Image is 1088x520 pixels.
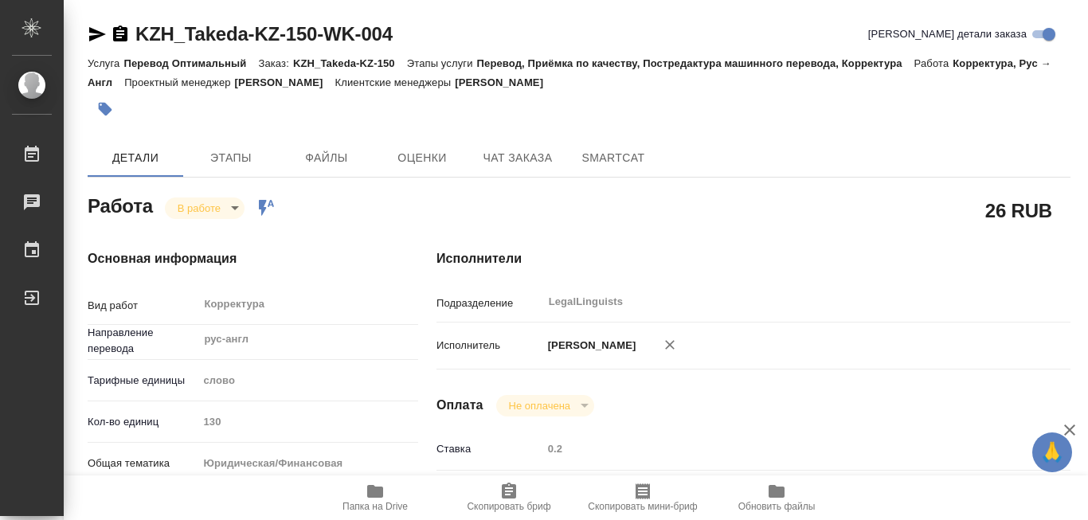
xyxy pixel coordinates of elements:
[436,396,483,415] h4: Оплата
[477,57,914,69] p: Перевод, Приёмка по качеству, Постредактура машинного перевода, Корректура
[914,57,953,69] p: Работа
[198,410,418,433] input: Пустое поле
[88,325,198,357] p: Направление перевода
[123,57,258,69] p: Перевод Оптимальный
[1039,436,1066,469] span: 🙏
[88,249,373,268] h4: Основная информация
[738,501,816,512] span: Обновить файлы
[258,57,292,69] p: Заказ:
[588,501,697,512] span: Скопировать мини-бриф
[193,148,269,168] span: Этапы
[88,92,123,127] button: Добавить тэг
[436,249,1070,268] h4: Исполнители
[293,57,407,69] p: KZH_Takeda-KZ-150
[542,338,636,354] p: [PERSON_NAME]
[88,373,198,389] p: Тарифные единицы
[198,450,418,477] div: Юридическая/Финансовая
[576,475,710,520] button: Скопировать мини-бриф
[288,148,365,168] span: Файлы
[88,190,153,219] h2: Работа
[1032,432,1072,472] button: 🙏
[111,25,130,44] button: Скопировать ссылку
[442,475,576,520] button: Скопировать бриф
[455,76,555,88] p: [PERSON_NAME]
[88,298,198,314] p: Вид работ
[97,148,174,168] span: Детали
[407,57,477,69] p: Этапы услуги
[436,338,542,354] p: Исполнитель
[335,76,456,88] p: Клиентские менеджеры
[436,295,542,311] p: Подразделение
[198,367,418,394] div: слово
[165,197,245,219] div: В работе
[985,197,1052,224] h2: 26 RUB
[88,414,198,430] p: Кол-во единиц
[496,395,594,416] div: В работе
[467,501,550,512] span: Скопировать бриф
[436,441,542,457] p: Ставка
[88,57,123,69] p: Услуга
[308,475,442,520] button: Папка на Drive
[542,437,1018,460] input: Пустое поле
[342,501,408,512] span: Папка на Drive
[124,76,234,88] p: Проектный менеджер
[479,148,556,168] span: Чат заказа
[504,399,575,412] button: Не оплачена
[88,455,198,471] p: Общая тематика
[652,327,687,362] button: Удалить исполнителя
[575,148,652,168] span: SmartCat
[135,23,393,45] a: KZH_Takeda-KZ-150-WK-004
[173,201,225,215] button: В работе
[384,148,460,168] span: Оценки
[710,475,843,520] button: Обновить файлы
[235,76,335,88] p: [PERSON_NAME]
[88,25,107,44] button: Скопировать ссылку для ЯМессенджера
[868,26,1027,42] span: [PERSON_NAME] детали заказа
